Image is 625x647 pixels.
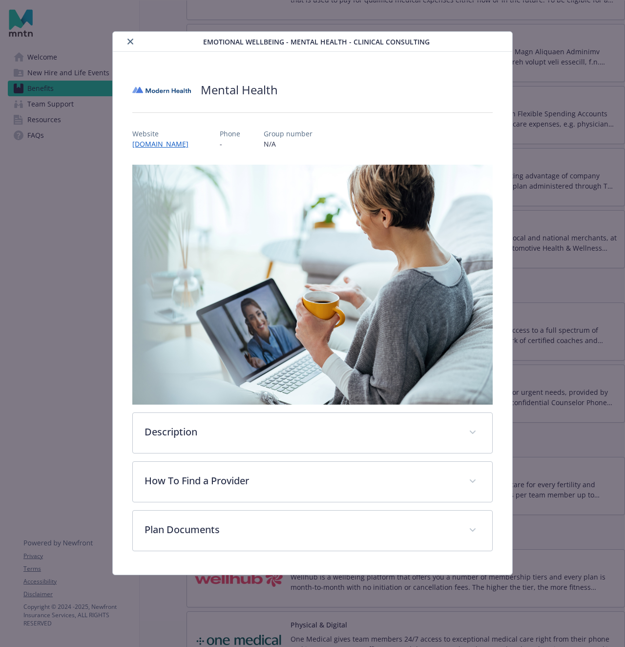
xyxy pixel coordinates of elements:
[62,31,562,575] div: details for plan Emotional Wellbeing - Mental Health - Clinical Consulting
[133,511,492,551] div: Plan Documents
[132,165,492,405] img: banner
[264,139,312,149] p: N/A
[145,522,457,537] p: Plan Documents
[220,129,240,139] p: Phone
[125,36,136,47] button: close
[145,425,457,439] p: Description
[132,75,191,105] img: Modern Health
[133,413,492,453] div: Description
[133,462,492,502] div: How To Find a Provider
[132,139,196,149] a: [DOMAIN_NAME]
[145,474,457,488] p: How To Find a Provider
[201,82,278,98] h2: Mental Health
[220,139,240,149] p: -
[132,129,196,139] p: Website
[203,37,430,47] span: Emotional Wellbeing - Mental Health - Clinical Consulting
[264,129,312,139] p: Group number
